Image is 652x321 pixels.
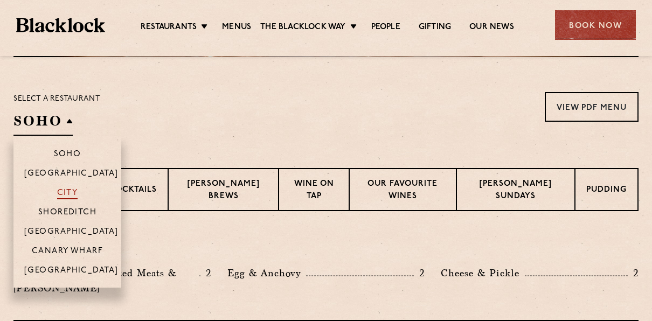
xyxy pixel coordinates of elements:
p: Select a restaurant [13,92,100,106]
h3: Pre Chop Bites [13,238,639,252]
p: Our favourite wines [360,178,445,204]
p: [GEOGRAPHIC_DATA] [24,266,119,277]
p: Cheese & Pickle [441,266,525,281]
p: Shoreditch [38,208,97,219]
p: City [57,189,78,199]
div: Book Now [555,10,636,40]
p: [GEOGRAPHIC_DATA] [24,227,119,238]
h2: SOHO [13,111,73,136]
a: Menus [222,22,251,34]
p: Wine on Tap [290,178,338,204]
p: Egg & Anchovy [227,266,306,281]
p: Canary Wharf [32,247,103,257]
p: 2 [628,266,639,280]
a: View PDF Menu [545,92,639,122]
p: 2 [414,266,425,280]
p: Soho [54,150,81,160]
a: Gifting [419,22,451,34]
p: [PERSON_NAME] Sundays [468,178,564,204]
a: People [371,22,400,34]
a: Restaurants [141,22,197,34]
p: [PERSON_NAME] Brews [179,178,267,204]
p: [GEOGRAPHIC_DATA] [24,169,119,180]
img: BL_Textured_Logo-footer-cropped.svg [16,18,105,33]
p: Pudding [586,184,627,198]
p: Cocktails [109,184,157,198]
a: Our News [469,22,514,34]
a: The Blacklock Way [260,22,345,34]
p: 2 [200,266,211,280]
